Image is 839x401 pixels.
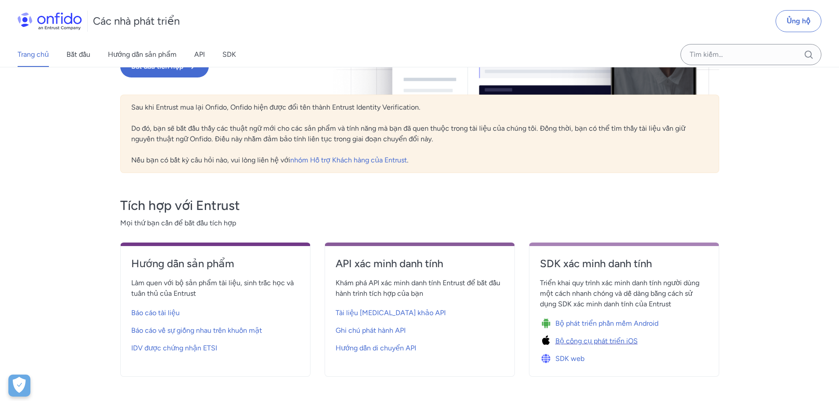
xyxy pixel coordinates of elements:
font: Sau khi Entrust mua lại Onfido, Onfido hiện được đổi tên thành Entrust Identity Verification. [131,103,420,111]
a: SDK [222,42,236,67]
font: Hướng dẫn sản phẩm [131,257,234,270]
font: Ủng hộ [787,17,810,25]
img: Biểu tượng Android SDK [540,317,555,330]
font: Báo cáo về sự giống nhau trên khuôn mặt [131,326,262,335]
font: Các nhà phát triển [93,15,180,27]
font: Do đó, bạn sẽ bắt đầu thấy các thuật ngữ mới cho các sản phẩm và tính năng mà bạn đã quen thuộc t... [131,124,685,143]
font: API xác minh danh tính [336,257,443,270]
font: Hướng dẫn di chuyển API [336,344,416,352]
font: Triển khai quy trình xác minh danh tính người dùng một cách nhanh chóng và dễ dàng bằng cách sử d... [540,279,699,308]
font: Bắt đầu [67,50,90,59]
a: Báo cáo tài liệu [131,302,299,320]
a: Hướng dẫn sản phẩm [131,257,299,278]
font: API [194,50,205,59]
a: Biểu tượng iOS SDKBộ công cụ phát triển iOS [540,331,708,348]
font: Tài liệu [MEDICAL_DATA] khảo API [336,309,446,317]
font: Tích hợp với Entrust [120,197,240,213]
div: Tùy chọn Cookie [8,375,30,397]
a: Hướng dẫn di chuyển API [336,338,504,355]
a: nhóm Hỗ trợ Khách hàng của Entrust [290,156,407,164]
img: Biểu tượng Web SDK [540,353,555,365]
font: Khám phá API xác minh danh tính Entrust để bắt đầu hành trình tích hợp của bạn [336,279,500,298]
a: API xác minh danh tính [336,257,504,278]
button: Mở Tùy chọn [8,375,30,397]
a: IDV được chứng nhận ETSI [131,338,299,355]
a: Ghi chú phát hành API [336,320,504,338]
img: Logo Onfido [18,12,82,30]
input: Trường nhập tìm kiếm Onfido [680,44,821,65]
font: Báo cáo tài liệu [131,309,180,317]
a: API [194,42,205,67]
font: IDV được chứng nhận ETSI [131,344,217,352]
a: Bắt đầu [67,42,90,67]
font: SDK web [555,354,584,363]
font: Bộ công cụ phát triển iOS [555,337,638,345]
a: Tài liệu [MEDICAL_DATA] khảo API [336,302,504,320]
font: . [407,156,408,164]
font: Làm quen với bộ sản phẩm tài liệu, sinh trắc học và tuân thủ của Entrust [131,279,294,298]
a: Biểu tượng Android SDKBộ phát triển phần mềm Android [540,313,708,331]
font: Mọi thứ bạn cần để bắt đầu tích hợp [120,219,236,227]
a: Biểu tượng Web SDKSDK web [540,348,708,366]
font: SDK [222,50,236,59]
font: Nếu bạn có bất kỳ câu hỏi nào, vui lòng liên hệ với [131,156,290,164]
img: Biểu tượng iOS SDK [540,335,555,347]
a: Báo cáo về sự giống nhau trên khuôn mặt [131,320,299,338]
font: Ghi chú phát hành API [336,326,406,335]
font: Hướng dẫn sản phẩm [108,50,177,59]
a: Ủng hộ [776,10,821,32]
a: SDK xác minh danh tính [540,257,708,278]
font: Bộ phát triển phần mềm Android [555,319,658,327]
a: Trang chủ [18,42,49,67]
font: SDK xác minh danh tính [540,257,652,270]
font: Trang chủ [18,50,49,59]
a: Hướng dẫn sản phẩm [108,42,177,67]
